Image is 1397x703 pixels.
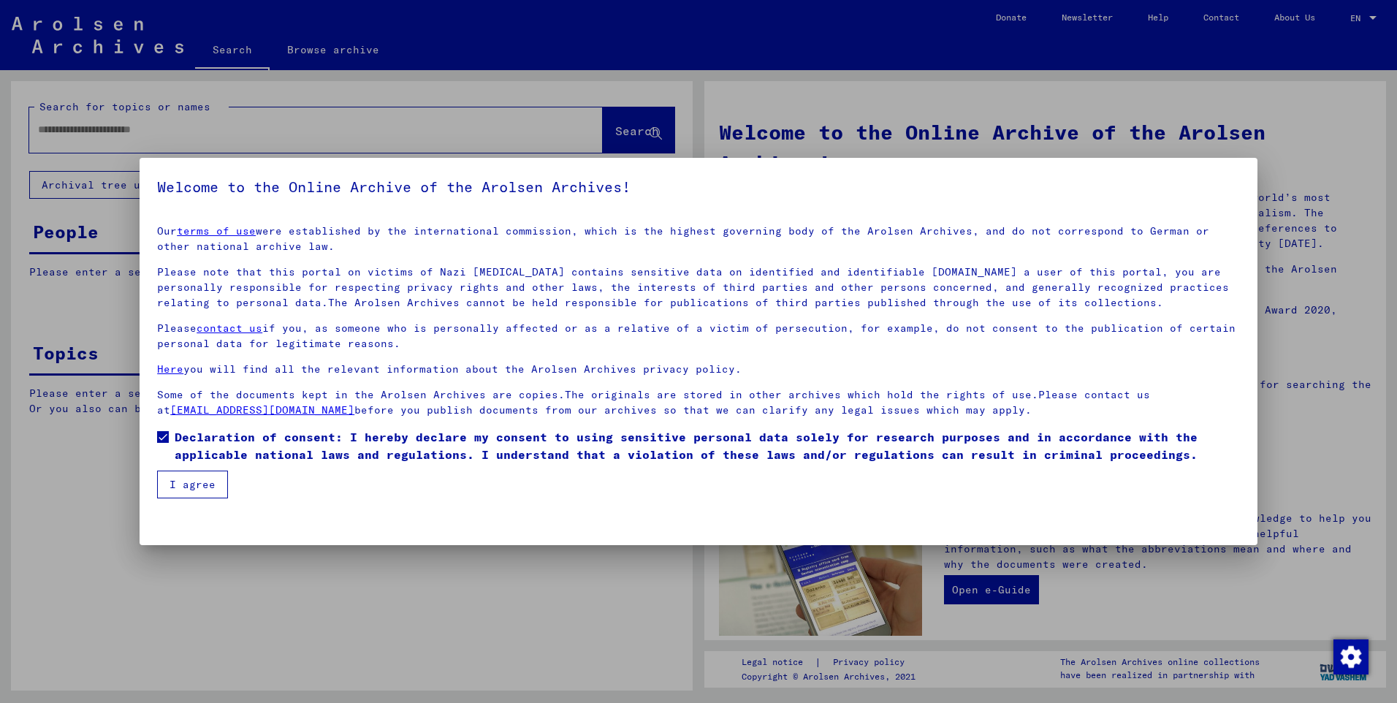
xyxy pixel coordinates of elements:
button: I agree [157,471,228,498]
h5: Welcome to the Online Archive of the Arolsen Archives! [157,175,1240,199]
img: Change consent [1333,639,1369,674]
a: [EMAIL_ADDRESS][DOMAIN_NAME] [170,403,354,417]
a: terms of use [177,224,256,237]
span: Declaration of consent: I hereby declare my consent to using sensitive personal data solely for r... [175,428,1240,463]
a: contact us [197,322,262,335]
p: Our were established by the international commission, which is the highest governing body of the ... [157,224,1240,254]
a: Here [157,362,183,376]
p: Please if you, as someone who is personally affected or as a relative of a victim of persecution,... [157,321,1240,351]
p: Some of the documents kept in the Arolsen Archives are copies.The originals are stored in other a... [157,387,1240,418]
p: you will find all the relevant information about the Arolsen Archives privacy policy. [157,362,1240,377]
p: Please note that this portal on victims of Nazi [MEDICAL_DATA] contains sensitive data on identif... [157,265,1240,311]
